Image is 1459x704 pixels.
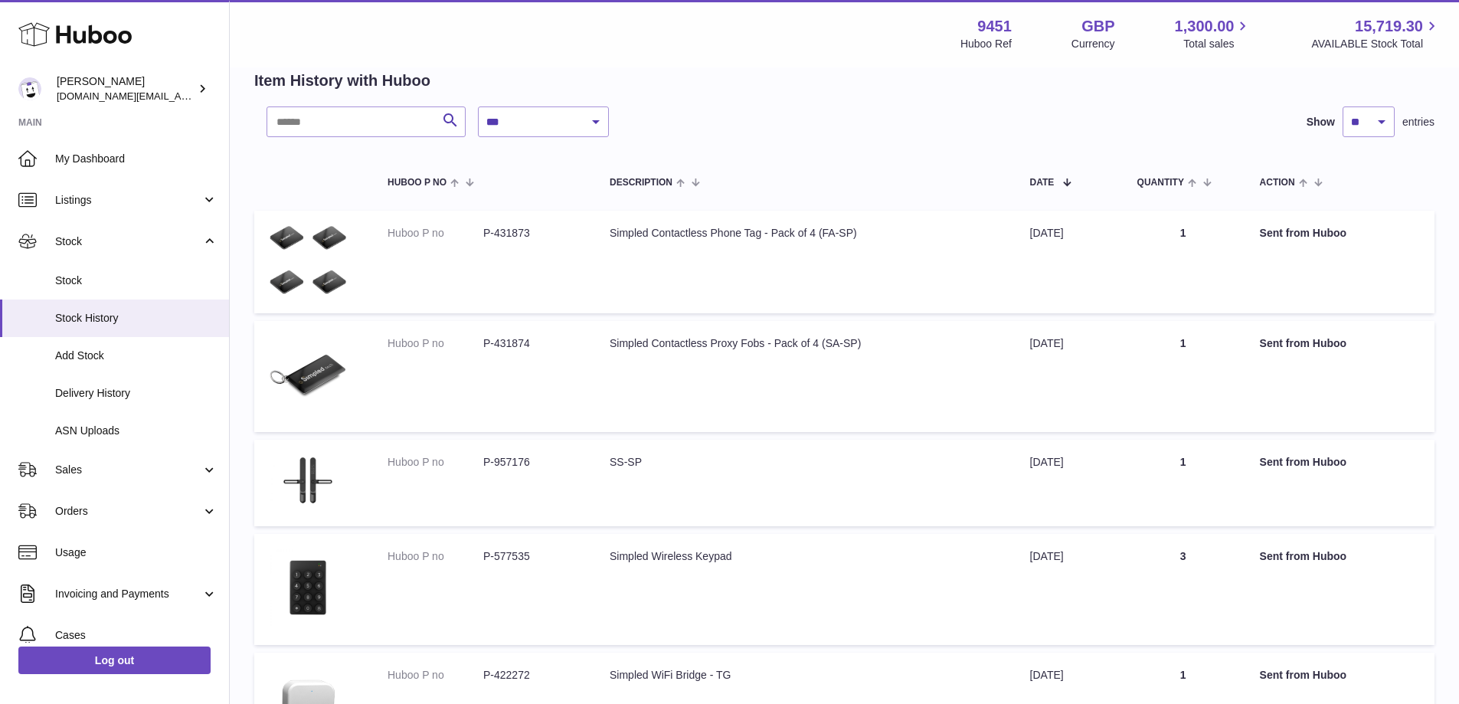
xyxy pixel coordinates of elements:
[1260,669,1347,681] strong: Sent from Huboo
[388,336,483,351] dt: Huboo P no
[55,628,218,643] span: Cases
[55,273,218,288] span: Stock
[55,152,218,166] span: My Dashboard
[55,463,201,477] span: Sales
[483,336,579,351] dd: P-431874
[388,226,483,241] dt: Huboo P no
[610,178,672,188] span: Description
[1311,37,1441,51] span: AVAILABLE Stock Total
[1260,550,1347,562] strong: Sent from Huboo
[55,424,218,438] span: ASN Uploads
[1307,115,1335,129] label: Show
[483,226,579,241] dd: P-431873
[1122,440,1245,527] td: 1
[1081,16,1114,37] strong: GBP
[594,440,1015,527] td: SS-SP
[55,234,201,249] span: Stock
[388,668,483,683] dt: Huboo P no
[55,311,218,326] span: Stock History
[594,321,1015,432] td: Simpled Contactless Proxy Fobs - Pack of 4 (SA-SP)
[270,226,346,294] img: 94511700519332.jpg
[1260,227,1347,239] strong: Sent from Huboo
[1311,16,1441,51] a: 15,719.30 AVAILABLE Stock Total
[483,668,579,683] dd: P-422272
[1260,456,1347,468] strong: Sent from Huboo
[57,74,195,103] div: [PERSON_NAME]
[1260,178,1295,188] span: Action
[57,90,305,102] span: [DOMAIN_NAME][EMAIL_ADDRESS][DOMAIN_NAME]
[1071,37,1115,51] div: Currency
[254,70,430,91] h2: Item History with Huboo
[55,545,218,560] span: Usage
[594,534,1015,645] td: Simpled Wireless Keypad
[1122,534,1245,645] td: 3
[388,178,447,188] span: Huboo P no
[1030,178,1055,188] span: Date
[1175,16,1235,37] span: 1,300.00
[977,16,1012,37] strong: 9451
[1260,337,1347,349] strong: Sent from Huboo
[55,349,218,363] span: Add Stock
[1015,440,1122,527] td: [DATE]
[55,587,201,601] span: Invoicing and Payments
[18,647,211,674] a: Log out
[55,386,218,401] span: Delivery History
[270,336,346,413] img: Proxy-Fobs-featured-image.png
[1015,211,1122,313] td: [DATE]
[1122,211,1245,313] td: 1
[1183,37,1251,51] span: Total sales
[388,455,483,470] dt: Huboo P no
[1402,115,1434,129] span: entries
[483,549,579,564] dd: P-577535
[1355,16,1423,37] span: 15,719.30
[1015,534,1122,645] td: [DATE]
[55,193,201,208] span: Listings
[483,455,579,470] dd: P-957176
[270,549,346,626] img: 94511700518164.jpg
[1015,321,1122,432] td: [DATE]
[55,504,201,519] span: Orders
[18,77,41,100] img: amir.ch@gmail.com
[960,37,1012,51] div: Huboo Ref
[594,211,1015,313] td: Simpled Contactless Phone Tag - Pack of 4 (FA-SP)
[388,549,483,564] dt: Huboo P no
[270,455,346,508] img: 94511723804327.jpg
[1137,178,1184,188] span: Quantity
[1122,321,1245,432] td: 1
[1175,16,1252,51] a: 1,300.00 Total sales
